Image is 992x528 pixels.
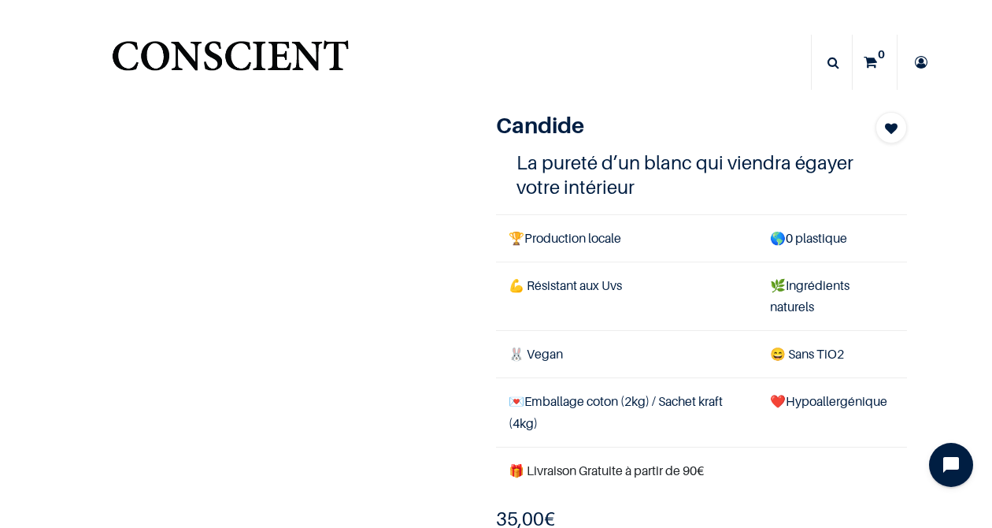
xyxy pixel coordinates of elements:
[509,230,524,246] span: 🏆
[496,378,757,447] td: Emballage coton (2kg) / Sachet kraft (4kg)
[509,393,524,409] span: 💌
[757,378,907,447] td: ❤️Hypoallergénique
[874,46,889,62] sup: 0
[853,35,897,90] a: 0
[875,112,907,143] button: Add to wishlist
[770,277,786,293] span: 🌿
[770,230,786,246] span: 🌎
[770,346,795,362] span: 😄 S
[757,331,907,378] td: ans TiO2
[757,262,907,330] td: Ingrédients naturels
[509,346,563,362] span: 🐰 Vegan
[509,277,622,293] span: 💪 Résistant aux Uvs
[516,151,887,199] h4: La pureté d’un blanc qui viendra égayer votre intérieur
[885,119,898,138] span: Add to wishlist
[109,32,352,94] a: Logo of Conscient
[109,32,352,94] img: Conscient
[757,214,907,262] td: 0 plastique
[496,112,846,139] h1: Candide
[509,463,704,478] font: 🎁 Livraison Gratuite à partir de 90€
[496,214,757,262] td: Production locale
